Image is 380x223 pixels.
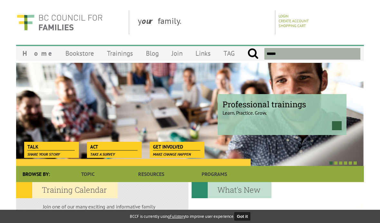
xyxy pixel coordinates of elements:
div: Browse By: [16,166,56,182]
span: Share your story [27,152,60,157]
span: Take a survey [90,152,115,157]
a: Act Take a survey [87,142,141,151]
a: Get Involved Make change happen [150,142,204,151]
span: Talk [27,143,75,150]
div: y family. [133,10,275,34]
span: Make change happen [153,152,191,157]
img: BC Council for FAMILIES [16,10,103,34]
a: Shopping Cart [279,23,306,28]
a: Talk Share your story [24,142,78,151]
a: Bookstore [59,46,100,61]
a: TAG [217,46,241,61]
span: Professional trainings [223,99,342,110]
a: Login [279,14,289,18]
span: Act [90,143,138,150]
p: Learn. Practice. Grow. [223,104,342,116]
span: Get Involved [153,143,200,150]
h2: Training Calendar [16,182,118,198]
a: Create Account [279,18,309,23]
a: Trainings [100,46,139,61]
input: Submit [247,48,259,60]
a: Links [189,46,217,61]
a: Programs [183,166,246,182]
a: Resources [119,166,183,182]
strong: our [142,15,158,26]
a: Topic [56,166,119,182]
p: Join one of our many exciting and informative family life education programs. [43,203,162,216]
button: Got it [234,212,251,220]
a: Fullstory [170,214,185,219]
a: Home [16,46,59,61]
h2: What's New [192,182,271,198]
a: Join [165,46,189,61]
a: Blog [139,46,165,61]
